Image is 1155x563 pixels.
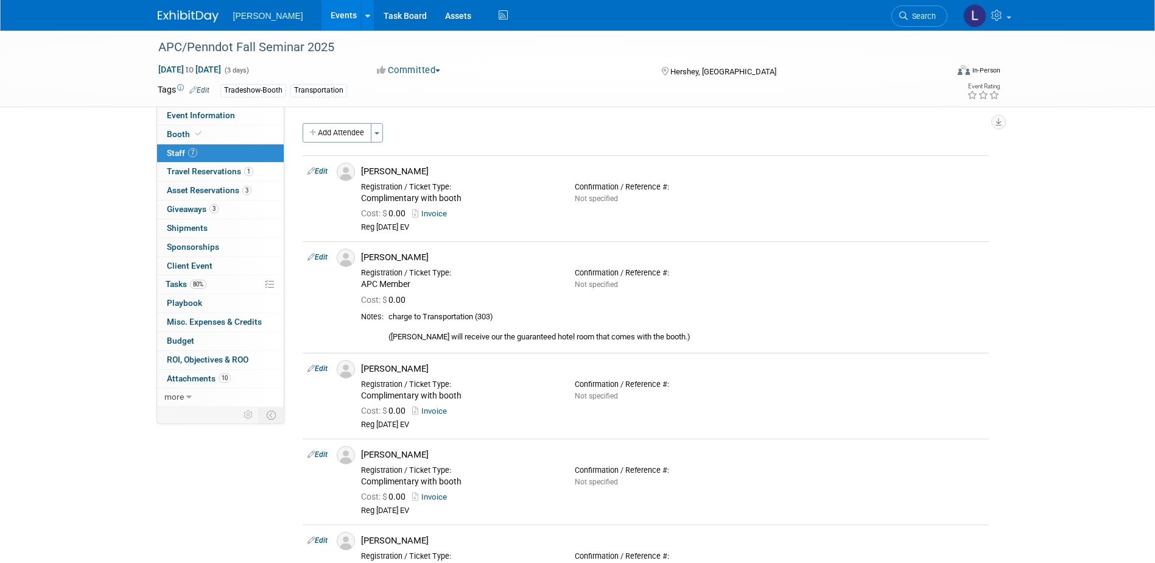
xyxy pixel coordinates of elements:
img: Associate-Profile-5.png [337,249,355,267]
div: Transportation [290,84,347,97]
a: Sponsorships [157,238,284,257]
img: ExhibitDay [158,10,219,23]
a: Edit [307,167,328,175]
a: Staff7 [157,144,284,163]
div: Confirmation / Reference #: [575,380,770,389]
div: [PERSON_NAME] [361,252,984,263]
a: Giveaways3 [157,200,284,219]
a: Asset Reservations3 [157,182,284,200]
span: Not specified [575,194,618,203]
span: to [184,65,195,74]
a: ROI, Objectives & ROO [157,351,284,369]
a: more [157,388,284,406]
span: Cost: $ [361,492,388,501]
span: 1 [244,167,253,176]
span: (3 days) [223,66,249,74]
a: Invoice [412,406,452,416]
div: Event Format [876,63,1001,82]
img: Latice Spann [963,4,986,27]
span: 0.00 [361,295,410,305]
span: 3 [242,186,251,195]
span: 0.00 [361,208,410,218]
span: Misc. Expenses & Credits [167,317,262,327]
a: Playbook [157,294,284,313]
div: Reg [DATE] EV [361,420,984,430]
div: Registration / Ticket Type: [361,551,556,561]
span: 10 [219,374,231,383]
a: Travel Reservations1 [157,163,284,181]
span: Booth [167,129,204,139]
a: Invoice [412,492,452,501]
div: Complimentary with booth [361,391,556,402]
span: Giveaways [167,204,219,214]
i: Booth reservation complete [195,130,202,137]
span: 80% [190,280,206,289]
div: Confirmation / Reference #: [575,466,770,475]
div: Confirmation / Reference #: [575,551,770,561]
span: Not specified [575,280,618,289]
img: Format-Inperson.png [958,65,970,75]
span: Playbook [167,298,202,308]
span: Attachments [167,374,231,383]
span: Asset Reservations [167,185,251,195]
img: Associate-Profile-5.png [337,446,355,464]
div: [PERSON_NAME] [361,166,984,177]
a: Edit [307,536,328,545]
a: Shipments [157,219,284,238]
span: Hershey, [GEOGRAPHIC_DATA] [670,67,776,76]
a: Misc. Expenses & Credits [157,313,284,331]
div: Complimentary with booth [361,193,556,204]
a: Budget [157,332,284,350]
div: Reg [DATE] EV [361,222,984,233]
a: Edit [189,86,209,94]
div: [PERSON_NAME] [361,363,984,375]
span: ROI, Objectives & ROO [167,355,248,364]
span: [DATE] [DATE] [158,64,222,75]
td: Tags [158,83,209,97]
button: Committed [373,64,445,77]
div: charge to Transportation (303) ([PERSON_NAME] will receive our the guaranteed hotel room that com... [388,312,984,342]
a: Attachments10 [157,370,284,388]
img: Associate-Profile-5.png [337,532,355,550]
div: Reg [DATE] EV [361,506,984,516]
span: 3 [209,204,219,213]
img: Associate-Profile-5.png [337,163,355,181]
a: Tasks80% [157,275,284,294]
div: [PERSON_NAME] [361,535,984,547]
div: In-Person [972,66,1000,75]
td: Personalize Event Tab Strip [238,407,259,423]
span: Shipments [167,223,208,233]
div: Event Rating [967,83,1000,90]
div: [PERSON_NAME] [361,449,984,461]
span: [PERSON_NAME] [233,11,303,21]
div: Complimentary with booth [361,476,556,487]
div: Notes: [361,312,384,322]
span: 7 [188,148,197,157]
span: Not specified [575,478,618,486]
span: Client Event [167,261,212,271]
span: Tasks [166,279,206,289]
span: Budget [167,336,194,345]
span: Cost: $ [361,406,388,416]
a: Edit [307,364,328,373]
a: Client Event [157,257,284,275]
span: Travel Reservations [167,166,253,176]
div: APC Member [361,279,556,290]
div: Registration / Ticket Type: [361,182,556,192]
span: Cost: $ [361,295,388,305]
a: Edit [307,253,328,261]
a: Edit [307,450,328,459]
div: Confirmation / Reference #: [575,268,770,278]
span: Cost: $ [361,208,388,218]
span: Event Information [167,110,235,120]
a: Invoice [412,209,452,218]
div: Registration / Ticket Type: [361,380,556,389]
div: APC/Penndot Fall Seminar 2025 [154,37,929,58]
div: Tradeshow-Booth [220,84,286,97]
span: 0.00 [361,492,410,501]
span: 0.00 [361,406,410,416]
div: Registration / Ticket Type: [361,268,556,278]
div: Confirmation / Reference #: [575,182,770,192]
span: Staff [167,148,197,158]
a: Search [891,5,947,27]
